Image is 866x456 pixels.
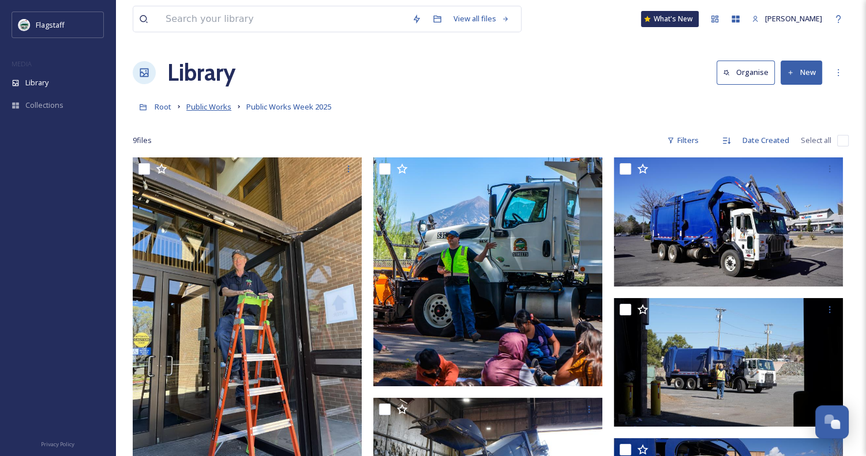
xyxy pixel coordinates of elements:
a: What's New [641,11,699,27]
div: Filters [661,129,704,152]
span: Public Works Week 2025 [246,101,331,112]
a: Public Works Week 2025 [246,100,331,114]
input: Search your library [160,6,406,32]
a: Public Works [186,100,231,114]
a: Library [167,55,235,90]
span: Collections [25,100,63,111]
span: [PERSON_NAME] [765,13,822,24]
div: Date Created [737,129,795,152]
button: Organise [717,61,775,84]
img: _DSC79514.jpg [373,157,602,386]
span: Library [25,77,48,88]
a: [PERSON_NAME] [746,7,828,30]
span: Root [155,101,171,112]
a: View all files [448,7,515,30]
img: images%20%282%29.jpeg [18,19,30,31]
img: DSC02530.JPG [614,298,843,427]
span: Flagstaff [36,20,65,30]
button: New [781,61,822,84]
span: Select all [801,135,831,146]
a: Organise [717,61,781,84]
span: MEDIA [12,59,32,68]
span: 9 file s [133,135,152,146]
a: Privacy Policy [41,436,74,450]
img: DSC02567.JPG [614,157,843,286]
a: Root [155,100,171,114]
span: Public Works [186,101,231,112]
button: Open Chat [815,405,849,439]
span: Privacy Policy [41,440,74,448]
